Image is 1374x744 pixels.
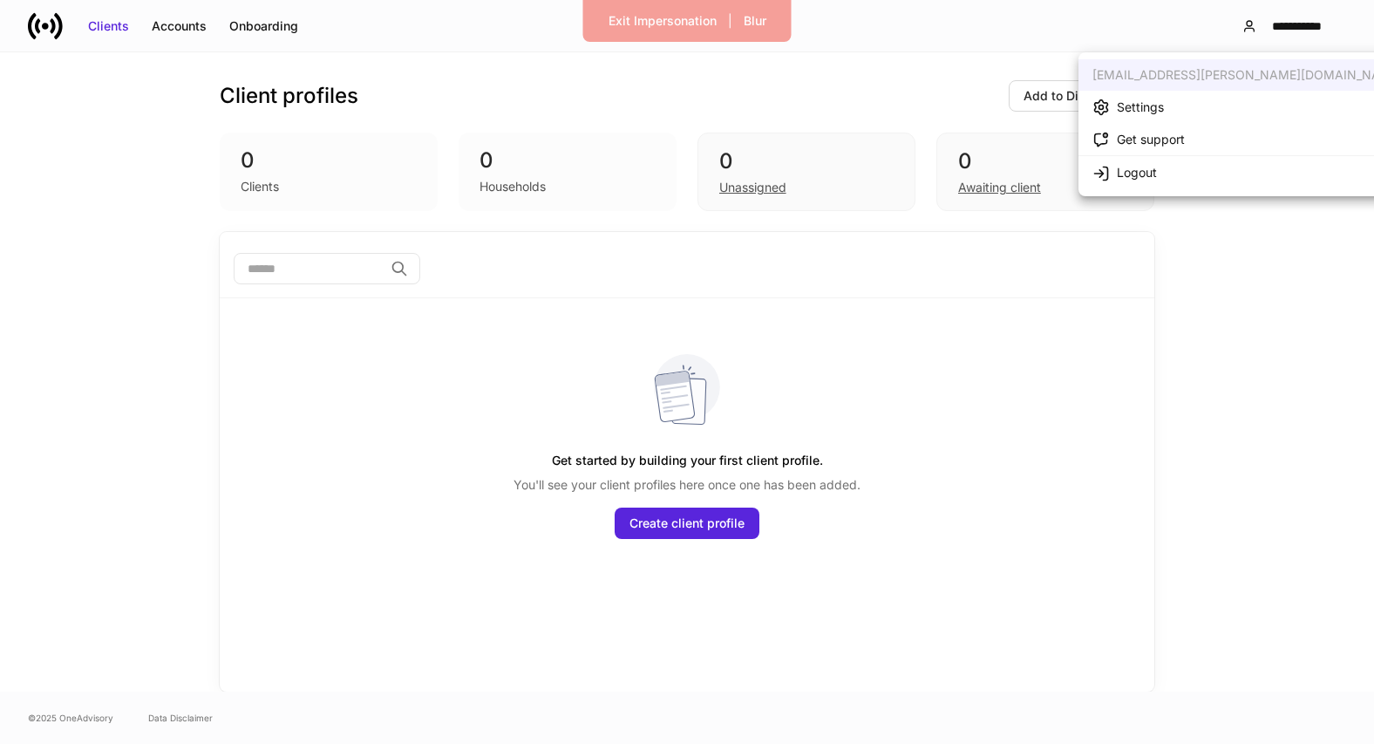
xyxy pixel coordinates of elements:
[609,12,717,30] div: Exit Impersonation
[1117,164,1157,181] div: Logout
[1117,99,1164,116] div: Settings
[744,12,766,30] div: Blur
[1117,131,1185,148] div: Get support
